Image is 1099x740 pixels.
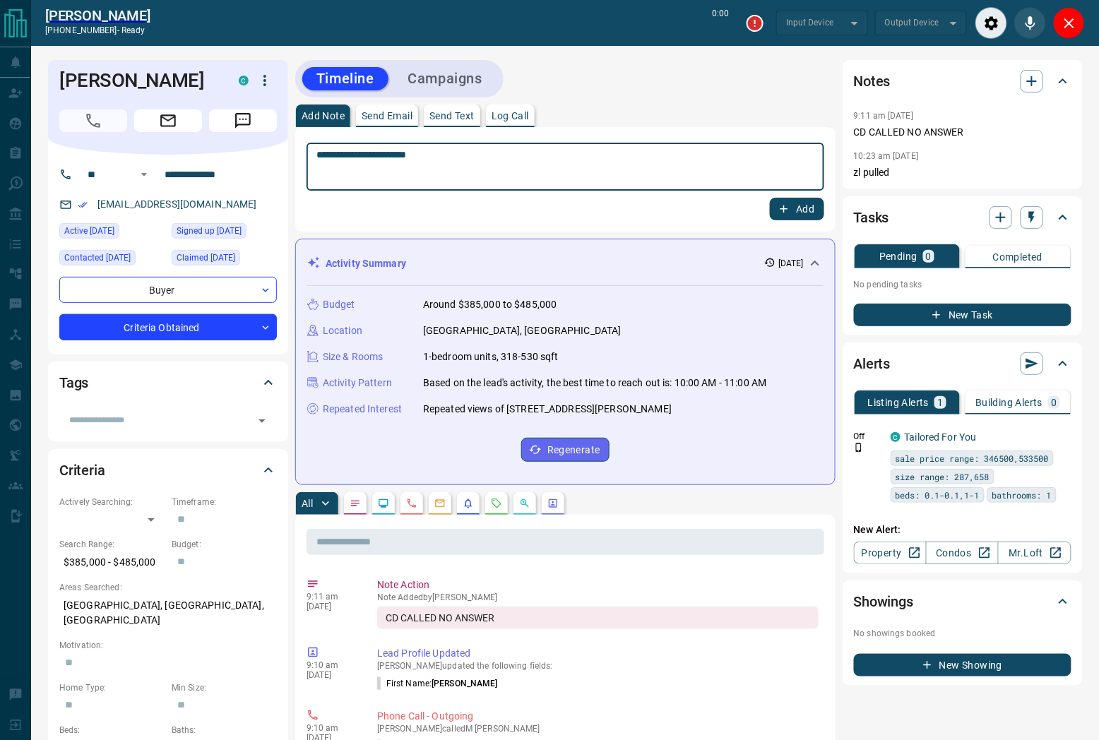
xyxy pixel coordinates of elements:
[323,297,355,312] p: Budget
[59,314,277,340] div: Criteria Obtained
[406,498,417,509] svg: Calls
[423,350,559,364] p: 1-bedroom units, 318-530 sqft
[926,251,932,261] p: 0
[307,660,356,670] p: 9:10 am
[307,251,824,277] div: Activity Summary[DATE]
[854,352,891,375] h2: Alerts
[377,607,819,629] div: CD CALLED NO ANSWER
[59,724,165,736] p: Beds:
[998,542,1071,564] a: Mr.Loft
[992,488,1052,502] span: bathrooms: 1
[59,453,277,487] div: Criteria
[423,402,672,417] p: Repeated views of [STREET_ADDRESS][PERSON_NAME]
[302,67,388,90] button: Timeline
[868,398,929,407] p: Listing Alerts
[252,411,272,431] button: Open
[377,677,498,690] p: First Name :
[323,376,392,390] p: Activity Pattern
[172,223,277,243] div: Mon Sep 08 2025
[59,551,165,574] p: $385,000 - $485,000
[307,602,356,611] p: [DATE]
[879,251,917,261] p: Pending
[307,670,356,680] p: [DATE]
[59,581,277,594] p: Areas Searched:
[323,323,362,338] p: Location
[1051,398,1057,407] p: 0
[891,432,901,442] div: condos.ca
[854,654,1071,676] button: New Showing
[854,165,1071,180] p: zl pulled
[519,498,530,509] svg: Opportunities
[59,366,277,400] div: Tags
[770,198,824,220] button: Add
[362,111,412,121] p: Send Email
[307,723,356,733] p: 9:10 am
[59,459,105,482] h2: Criteria
[177,224,242,238] span: Signed up [DATE]
[59,681,165,694] p: Home Type:
[323,402,402,417] p: Repeated Interest
[350,498,361,509] svg: Notes
[64,251,131,265] span: Contacted [DATE]
[854,70,891,92] h2: Notes
[423,323,622,338] p: [GEOGRAPHIC_DATA], [GEOGRAPHIC_DATA]
[177,251,235,265] span: Claimed [DATE]
[172,538,277,551] p: Budget:
[377,709,819,724] p: Phone Call - Outgoing
[59,109,127,132] span: Call
[172,496,277,508] p: Timeframe:
[434,498,446,509] svg: Emails
[59,69,218,92] h1: [PERSON_NAME]
[394,67,497,90] button: Campaigns
[323,350,384,364] p: Size & Rooms
[59,250,165,270] div: Tue Sep 09 2025
[377,592,819,602] p: Note Added by [PERSON_NAME]
[209,109,277,132] span: Message
[378,498,389,509] svg: Lead Browsing Activity
[136,166,153,183] button: Open
[1014,7,1046,39] div: Mute
[854,443,864,453] svg: Push Notification Only
[854,590,914,613] h2: Showings
[854,523,1071,537] p: New Alert:
[854,201,1071,234] div: Tasks
[59,371,88,394] h2: Tags
[302,111,345,121] p: Add Note
[521,438,610,462] button: Regenerate
[172,250,277,270] div: Mon Sep 08 2025
[97,198,257,210] a: [EMAIL_ADDRESS][DOMAIN_NAME]
[463,498,474,509] svg: Listing Alerts
[302,499,313,508] p: All
[59,538,165,551] p: Search Range:
[854,206,889,229] h2: Tasks
[45,24,150,37] p: [PHONE_NUMBER] -
[854,151,919,161] p: 10:23 am [DATE]
[121,25,145,35] span: ready
[713,7,730,39] p: 0:00
[172,724,277,736] p: Baths:
[377,661,819,671] p: [PERSON_NAME] updated the following fields:
[172,681,277,694] p: Min Size:
[377,646,819,661] p: Lead Profile Updated
[1053,7,1085,39] div: Close
[64,224,114,238] span: Active [DATE]
[59,223,165,243] div: Mon Sep 08 2025
[854,542,927,564] a: Property
[547,498,559,509] svg: Agent Actions
[326,256,406,271] p: Activity Summary
[854,585,1071,619] div: Showings
[905,431,977,443] a: Tailored For You
[926,542,999,564] a: Condos
[423,297,557,312] p: Around $385,000 to $485,000
[854,430,882,443] p: Off
[78,200,88,210] svg: Email Verified
[975,7,1007,39] div: Audio Settings
[896,488,980,502] span: beds: 0.1-0.1,1-1
[937,398,943,407] p: 1
[423,376,767,390] p: Based on the lead's activity, the best time to reach out is: 10:00 AM - 11:00 AM
[45,7,150,24] a: [PERSON_NAME]
[432,679,497,688] span: [PERSON_NAME]
[854,627,1071,640] p: No showings booked
[778,257,804,270] p: [DATE]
